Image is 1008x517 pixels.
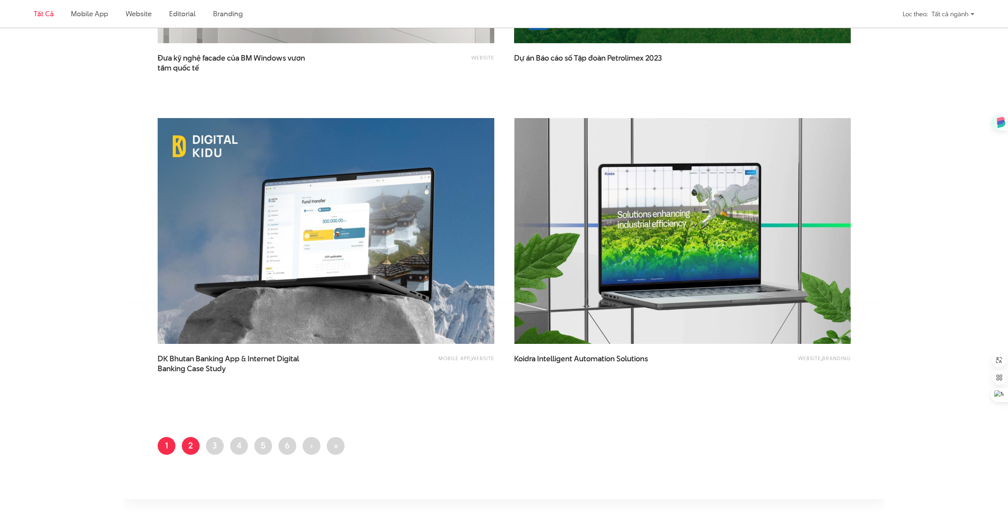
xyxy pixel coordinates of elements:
span: Automation [574,353,615,364]
span: số [564,53,572,63]
a: Branding [822,355,851,362]
span: Petrolimex [607,53,644,63]
span: Báo [536,53,549,63]
div: , [716,354,851,370]
span: đoàn [588,53,606,63]
span: án [526,53,534,63]
a: 3 [206,437,224,455]
img: Koidra Thumbnail [514,118,851,344]
span: Solutions [616,353,648,364]
a: Website [126,9,152,19]
span: DK Bhutan Banking App & Internet Digital [158,354,316,374]
span: Banking Case Study [158,364,226,374]
a: 5 [254,437,272,455]
span: Đưa kỹ nghệ facade của BM Windows vươn [158,53,316,73]
a: DK Bhutan Banking App & Internet DigitalBanking Case Study [158,354,316,374]
span: » [333,439,338,451]
span: Intelligent [537,353,572,364]
a: 6 [278,437,296,455]
div: , [360,354,494,370]
span: Koidra [514,353,535,364]
span: Dự [514,53,524,63]
a: 4 [230,437,248,455]
span: 2023 [645,53,662,63]
a: Branding [213,9,242,19]
span: › [310,439,313,451]
span: cáo [551,53,563,63]
a: 2 [182,437,200,455]
a: Dự án Báo cáo số Tập đoàn Petrolimex 2023 [514,53,673,73]
a: Editorial [169,9,196,19]
span: tầm quốc tế [158,63,199,73]
a: Website [798,355,821,362]
a: Đưa kỹ nghệ facade của BM Windows vươntầm quốc tế [158,53,316,73]
img: DK-Bhutan [158,118,494,344]
a: Mobile app [438,355,470,362]
span: Tập [574,53,587,63]
a: Website [471,355,494,362]
a: Website [471,54,494,61]
a: Koidra Intelligent Automation Solutions [514,354,673,374]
